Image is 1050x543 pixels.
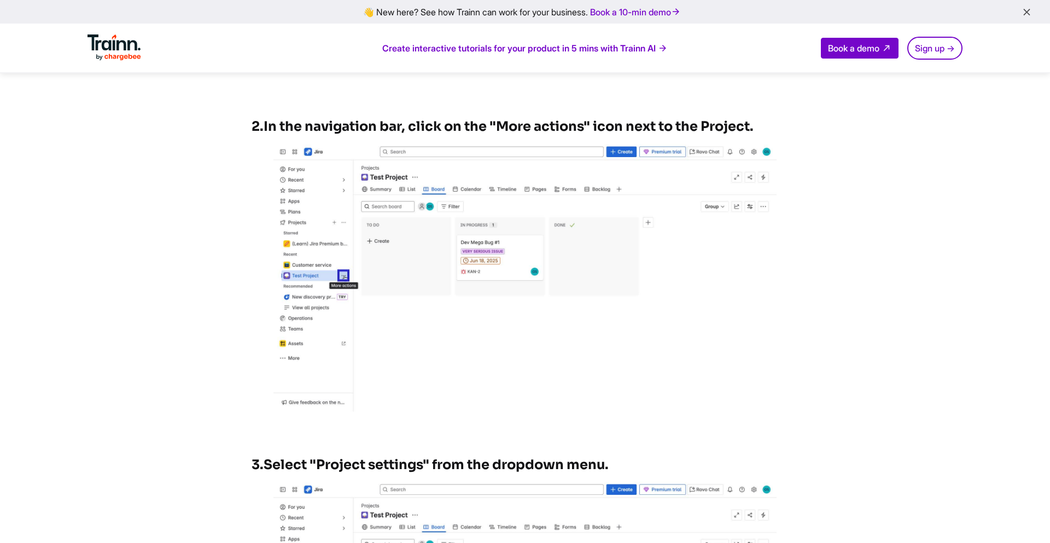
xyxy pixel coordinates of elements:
strong: 3. [252,457,264,473]
a: Create interactive tutorials for your product in 5 mins with Trainn AI [382,42,668,54]
span: Create interactive tutorials for your product in 5 mins with Trainn AI [382,42,656,54]
iframe: Chat Widget [995,490,1050,543]
a: Book a 10-min demo [588,4,683,20]
img: Screenshot of how to create Spike in Jira Step 2 [273,144,777,412]
a: Book a demo [821,38,899,59]
span: Book a demo [828,43,879,54]
div: 👋 New here? See how Trainn can work for your business. [7,7,1043,17]
a: Sign up → [907,37,962,60]
strong: 2. [252,118,264,135]
h3: Select "Project settings" from the dropdown menu. [252,456,798,475]
h3: In the navigation bar, click on the "More actions" icon next to the Project. [252,118,798,136]
img: Trainn Logo [87,34,141,61]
